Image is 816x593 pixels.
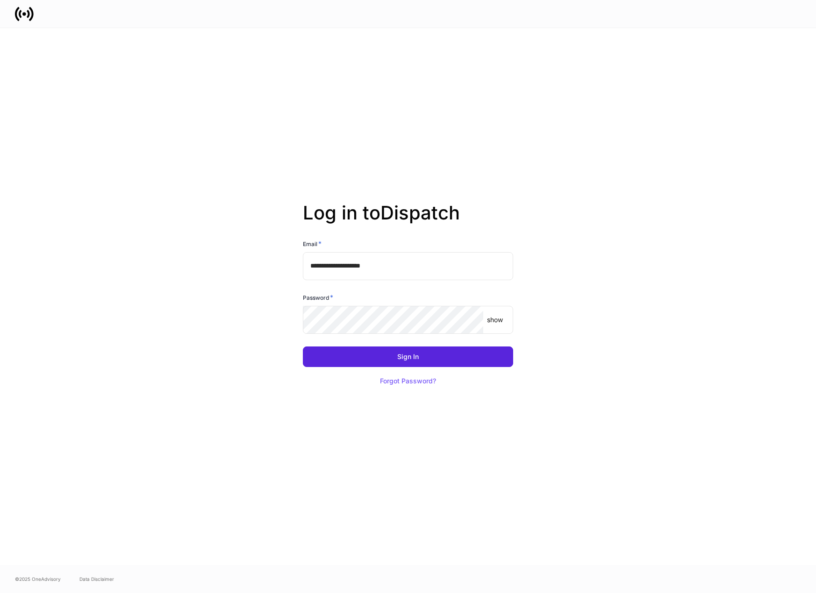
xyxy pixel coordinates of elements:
p: show [487,315,503,325]
button: Sign In [303,346,513,367]
div: Forgot Password? [380,378,436,384]
div: Sign In [397,353,419,360]
button: Forgot Password? [368,371,448,391]
a: Data Disclaimer [79,575,114,583]
h2: Log in to Dispatch [303,202,513,239]
h6: Email [303,239,322,248]
h6: Password [303,293,333,302]
span: © 2025 OneAdvisory [15,575,61,583]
